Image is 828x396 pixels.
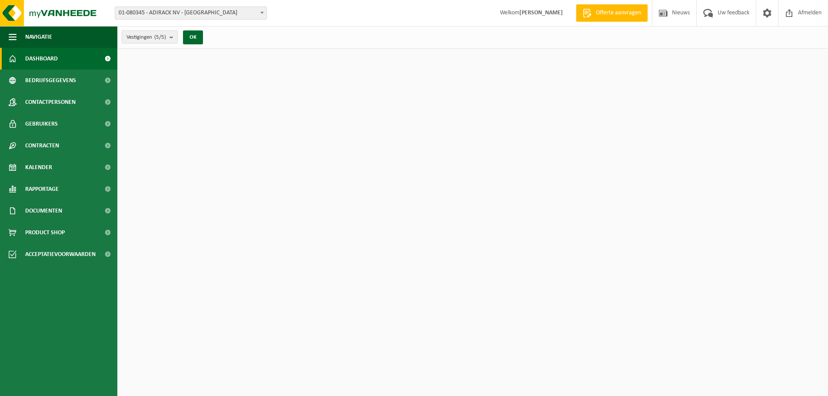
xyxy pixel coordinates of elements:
[25,222,65,243] span: Product Shop
[122,30,178,43] button: Vestigingen(5/5)
[4,377,145,396] iframe: chat widget
[154,34,166,40] count: (5/5)
[25,70,76,91] span: Bedrijfsgegevens
[25,135,59,156] span: Contracten
[25,26,52,48] span: Navigatie
[25,156,52,178] span: Kalender
[115,7,267,20] span: 01-080345 - ADIRACK NV - ROESELARE
[519,10,563,16] strong: [PERSON_NAME]
[25,91,76,113] span: Contactpersonen
[25,113,58,135] span: Gebruikers
[25,48,58,70] span: Dashboard
[126,31,166,44] span: Vestigingen
[25,243,96,265] span: Acceptatievoorwaarden
[25,178,59,200] span: Rapportage
[25,200,62,222] span: Documenten
[594,9,643,17] span: Offerte aanvragen
[576,4,648,22] a: Offerte aanvragen
[115,7,266,19] span: 01-080345 - ADIRACK NV - ROESELARE
[183,30,203,44] button: OK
